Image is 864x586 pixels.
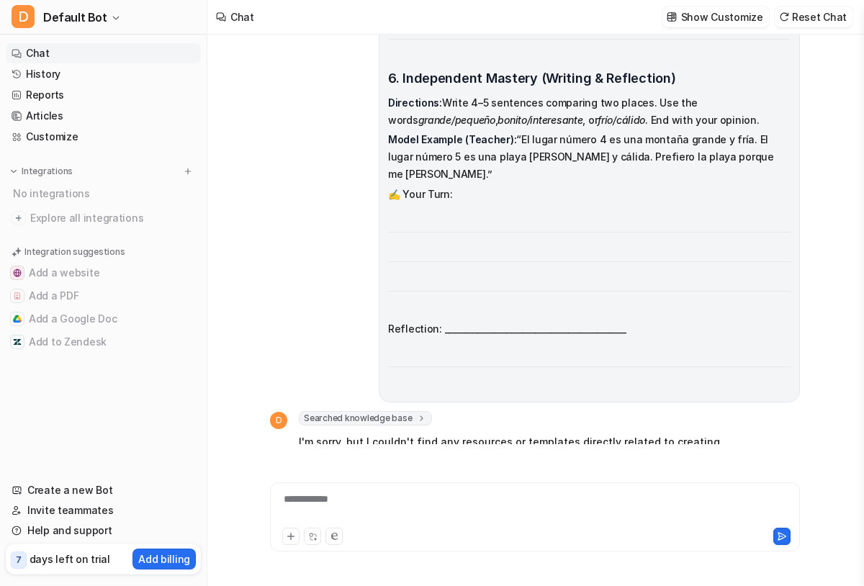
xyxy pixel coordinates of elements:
span: Default Bot [43,7,107,27]
p: days left on trial [30,551,110,567]
img: Add a Google Doc [13,315,22,323]
img: explore all integrations [12,211,26,225]
strong: Directions: [388,96,442,109]
button: Add billing [132,549,196,569]
h3: 6. Independent Mastery (Writing & Reflection) [388,68,791,89]
strong: Model Example (Teacher): [388,133,516,145]
a: Invite teammates [6,500,201,520]
a: Customize [6,127,201,147]
span: D [270,412,287,429]
p: I'm sorry, but I couldn't find any resources or templates directly related to creating a student ... [299,433,720,485]
a: Reports [6,85,201,105]
button: Add to ZendeskAdd to Zendesk [6,330,201,353]
a: Help and support [6,520,201,541]
p: ✍️ Your Turn: [388,186,791,203]
button: Show Customize [662,6,769,27]
button: Add a PDFAdd a PDF [6,284,201,307]
p: Integration suggestions [24,245,125,258]
p: Integrations [22,166,73,177]
p: Reflection: ____________________________________________ [388,320,791,338]
a: Explore all integrations [6,208,201,228]
button: Integrations [6,164,77,179]
span: D [12,5,35,28]
img: expand menu [9,166,19,176]
button: Add a websiteAdd a website [6,261,201,284]
p: Show Customize [681,9,763,24]
div: No integrations [9,181,201,205]
p: “El lugar número 4 es una montaña grande y fría. El lugar número 5 es una playa [PERSON_NAME] y c... [388,131,791,183]
img: reset [779,12,789,22]
span: Explore all integrations [30,207,195,230]
span: Searched knowledge base [299,411,432,425]
img: customize [667,12,677,22]
img: Add a website [13,269,22,277]
a: Chat [6,43,201,63]
div: Chat [230,9,254,24]
a: Articles [6,106,201,126]
em: grande/pequeño [418,114,495,126]
p: Add billing [138,551,190,567]
em: frío/cálido [598,114,645,126]
em: bonito/interesante [498,114,582,126]
button: Add a Google DocAdd a Google Doc [6,307,201,330]
img: menu_add.svg [183,166,193,176]
img: Add a PDF [13,292,22,300]
a: History [6,64,201,84]
img: Add to Zendesk [13,338,22,346]
button: Reset Chat [775,6,852,27]
a: Create a new Bot [6,480,201,500]
p: Write 4–5 sentences comparing two places. Use the words , , or . End with your opinion. [388,94,791,129]
p: 7 [16,554,22,567]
